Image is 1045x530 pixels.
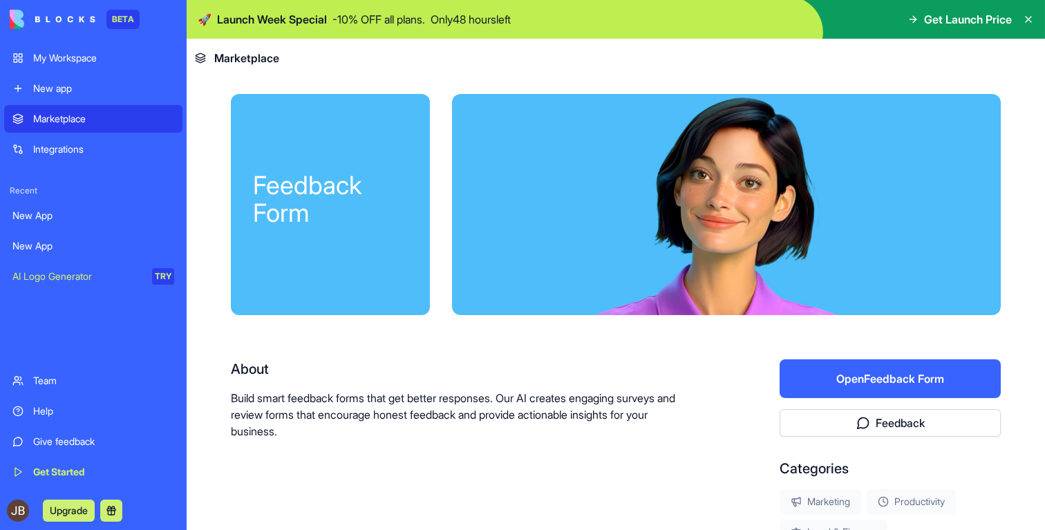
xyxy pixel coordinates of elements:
div: Marketing [780,489,861,514]
div: New App [12,209,174,223]
span: Recent [4,185,182,196]
div: My Workspace [33,51,174,65]
div: About [231,359,691,379]
a: New app [4,75,182,102]
div: New App [12,239,174,253]
a: Give feedback [4,428,182,455]
div: BETA [106,10,140,29]
div: New app [33,82,174,95]
a: Upgrade [43,503,95,517]
p: - 10 % OFF all plans. [332,11,425,28]
a: Team [4,367,182,395]
span: Marketplace [214,50,279,66]
span: 🚀 [198,11,211,28]
div: Give feedback [33,435,174,448]
div: Categories [780,459,1001,478]
span: Get Launch Price [924,11,1012,28]
a: Marketplace [4,105,182,133]
button: OpenFeedback Form [780,359,1001,398]
div: Integrations [33,142,174,156]
button: Feedback [780,409,1001,437]
div: Get Started [33,465,174,479]
p: Only 48 hours left [431,11,511,28]
div: Help [33,404,174,418]
a: Get Started [4,458,182,486]
div: Productivity [867,489,956,514]
a: BETA [10,10,140,29]
a: OpenFeedback Form [780,372,1001,386]
a: New App [4,232,182,260]
a: Help [4,397,182,425]
img: logo [10,10,95,29]
a: AI Logo GeneratorTRY [4,263,182,290]
button: Upgrade [43,500,95,522]
div: Feedback Form [253,171,408,227]
a: Integrations [4,135,182,163]
a: New App [4,202,182,229]
a: My Workspace [4,44,182,72]
div: AI Logo Generator [12,269,142,283]
div: Team [33,374,174,388]
div: Marketplace [33,112,174,126]
span: Launch Week Special [217,11,327,28]
div: TRY [152,268,174,285]
img: ACg8ocLD_rmXRHaGF5hvUf5kKVevWhZbLJRlne23-e3oLwojuc91Mg=s96-c [7,500,29,522]
p: Build smart feedback forms that get better responses. Our AI creates engaging surveys and review ... [231,390,691,439]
